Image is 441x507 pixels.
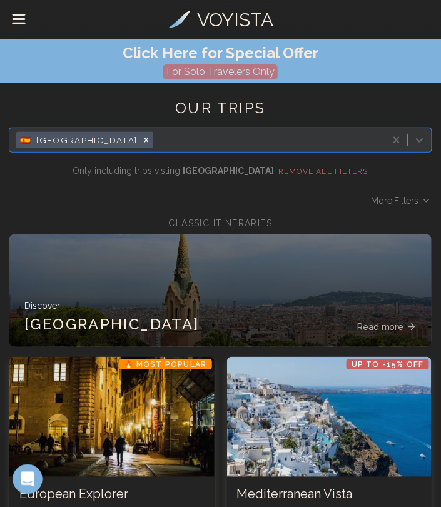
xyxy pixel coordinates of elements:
a: Discover[GEOGRAPHIC_DATA]Read more [9,234,432,347]
h2: CLASSIC ITINERARIES [9,217,432,229]
img: Voyista Logo [168,11,191,28]
iframe: Intercom live chat [13,464,43,494]
a: VOYISTA [168,6,274,34]
p: Only including trips visting . [12,164,429,177]
p: Up to -15% OFF [347,359,429,369]
span: 🇪🇸 [20,134,31,146]
p: For Solo Travelers Only [163,64,278,79]
p: 🔥 Most Popular [119,359,212,369]
div: Remove [object Object] [139,132,153,148]
strong: [GEOGRAPHIC_DATA] [183,166,274,176]
span: Read more [357,321,404,333]
h1: OUR TRIPS [9,98,432,128]
h3: [GEOGRAPHIC_DATA] [24,314,200,334]
h3: Mediterranean Vista [237,487,422,503]
h3: European Explorer [19,487,205,503]
span: [GEOGRAPHIC_DATA] [36,134,137,146]
h2: Click Here for Special Offer [3,42,438,64]
button: REMOVE ALL FILTERS [278,166,368,176]
p: Discover [24,299,417,312]
span: More Filters [371,194,419,207]
button: Drawer Menu [3,4,34,36]
h3: VOYISTA [197,6,274,34]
